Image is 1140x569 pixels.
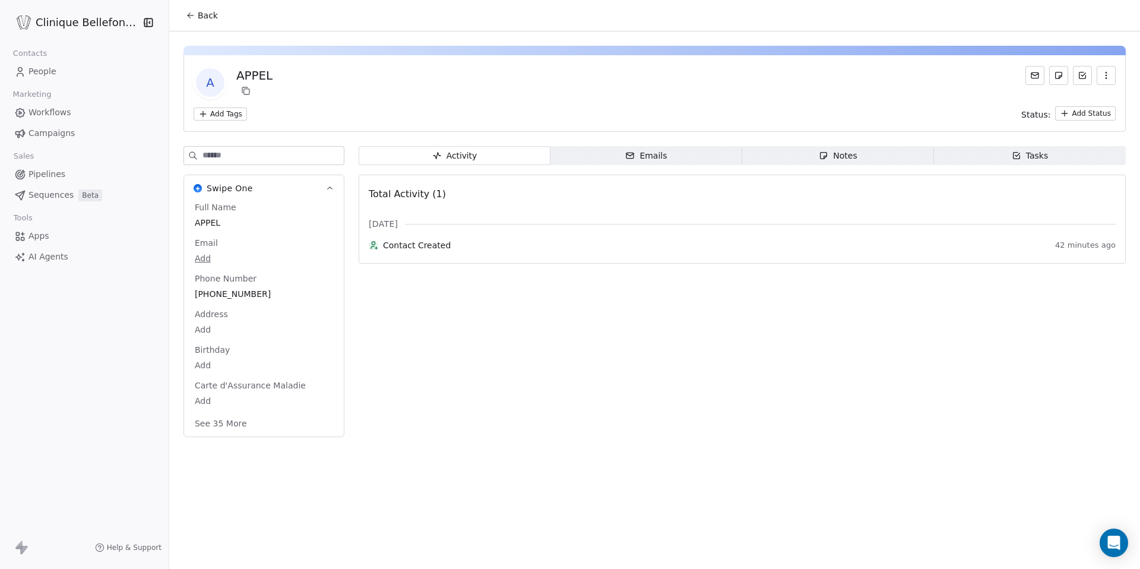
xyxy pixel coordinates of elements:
span: Campaigns [28,127,75,140]
span: Pipelines [28,168,65,181]
span: Full Name [192,201,239,213]
span: Contacts [8,45,52,62]
span: Contact Created [383,239,1050,251]
span: Swipe One [207,182,253,194]
div: Swipe OneSwipe One [184,201,344,437]
span: APPEL [195,217,333,229]
span: Sales [8,147,39,165]
span: Address [192,308,230,320]
button: Back [179,5,225,26]
div: Notes [819,150,857,162]
span: Back [198,10,218,21]
button: Clinique Bellefontaine [14,12,134,33]
span: Phone Number [192,273,259,284]
button: Add Status [1055,106,1116,121]
span: Email [192,237,220,249]
span: Add [195,359,333,371]
span: Add [195,324,333,336]
a: Pipelines [9,165,159,184]
a: SequencesBeta [9,185,159,205]
div: Emails [625,150,667,162]
a: AI Agents [9,247,159,267]
span: Tools [8,209,37,227]
span: Workflows [28,106,71,119]
span: Birthday [192,344,232,356]
span: Apps [28,230,49,242]
img: Swipe One [194,184,202,192]
button: Swipe OneSwipe One [184,175,344,201]
span: AI Agents [28,251,68,263]
span: [DATE] [369,218,398,230]
span: Sequences [28,189,74,201]
span: Total Activity (1) [369,188,446,200]
div: Tasks [1012,150,1049,162]
span: Add [195,252,333,264]
a: Help & Support [95,543,161,552]
span: A [196,68,224,97]
a: Apps [9,226,159,246]
div: Open Intercom Messenger [1100,529,1128,557]
span: Beta [78,189,102,201]
span: Status: [1021,109,1050,121]
a: People [9,62,159,81]
button: See 35 More [188,413,254,434]
span: 42 minutes ago [1055,241,1116,250]
span: People [28,65,56,78]
a: Campaigns [9,124,159,143]
span: Marketing [8,86,56,103]
a: Workflows [9,103,159,122]
span: [PHONE_NUMBER] [195,288,333,300]
div: APPEL [236,67,273,84]
span: Carte d'Assurance Maladie [192,380,308,391]
span: Add [195,395,333,407]
span: Clinique Bellefontaine [36,15,138,30]
span: Help & Support [107,543,161,552]
button: Add Tags [194,108,247,121]
img: Logo_Bellefontaine_Black.png [17,15,31,30]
